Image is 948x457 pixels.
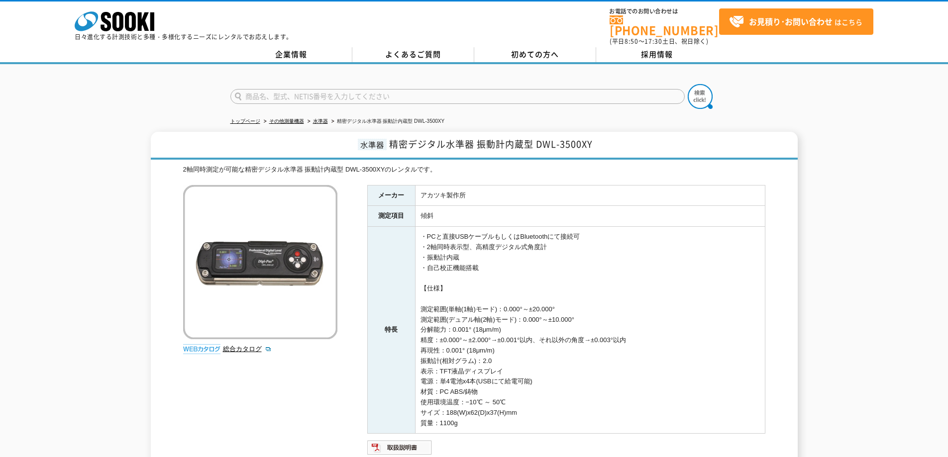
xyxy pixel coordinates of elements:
[719,8,873,35] a: お見積り･お問い合わせはこちら
[625,37,638,46] span: 8:50
[230,118,260,124] a: トップページ
[596,47,718,62] a: 採用情報
[688,84,713,109] img: btn_search.png
[313,118,328,124] a: 水準器
[183,165,765,175] div: 2軸同時測定が可能な精密デジタル水準器 振動計内蔵型 DWL-3500XYのレンタルです。
[749,15,833,27] strong: お見積り･お問い合わせ
[183,344,220,354] img: webカタログ
[230,47,352,62] a: 企業情報
[367,206,415,227] th: 測定項目
[329,116,445,127] li: 精密デジタル水準器 振動計内蔵型 DWL-3500XY
[183,185,337,339] img: 精密デジタル水準器 振動計内蔵型 DWL-3500XY
[610,15,719,36] a: [PHONE_NUMBER]
[269,118,304,124] a: その他測量機器
[367,185,415,206] th: メーカー
[358,139,387,150] span: 水準器
[474,47,596,62] a: 初めての方へ
[389,137,593,151] span: 精密デジタル水準器 振動計内蔵型 DWL-3500XY
[415,206,765,227] td: 傾斜
[644,37,662,46] span: 17:30
[223,345,272,353] a: 総合カタログ
[415,185,765,206] td: アカツキ製作所
[415,227,765,434] td: ・PCと直接USBケーブルもしくはBluetoothにて接続可 ・2軸同時表示型、高精度デジタル式角度計 ・振動計内蔵 ・自己校正機能搭載 【仕様】 測定範囲(単軸(1軸)モード)：0.000°...
[610,37,708,46] span: (平日 ～ 土日、祝日除く)
[367,227,415,434] th: 特長
[75,34,293,40] p: 日々進化する計測技術と多種・多様化するニーズにレンタルでお応えします。
[511,49,559,60] span: 初めての方へ
[230,89,685,104] input: 商品名、型式、NETIS番号を入力してください
[729,14,862,29] span: はこちら
[367,440,432,456] img: 取扱説明書
[367,447,432,454] a: 取扱説明書
[352,47,474,62] a: よくあるご質問
[610,8,719,14] span: お電話でのお問い合わせは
